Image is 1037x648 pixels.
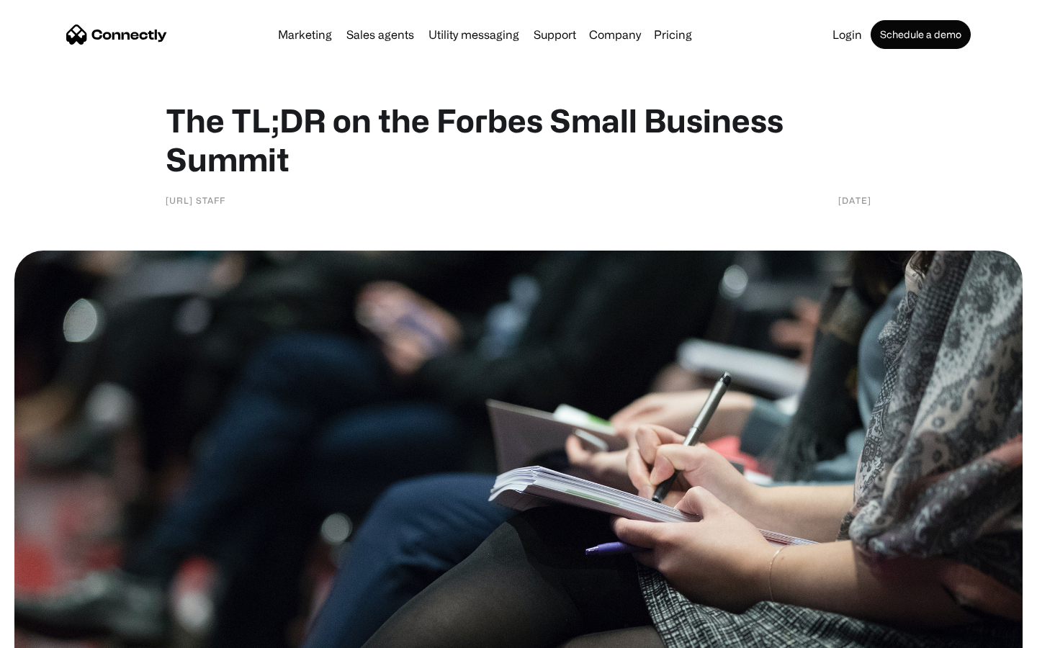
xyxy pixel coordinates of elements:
[166,193,225,207] div: [URL] Staff
[589,24,641,45] div: Company
[29,623,86,643] ul: Language list
[423,29,525,40] a: Utility messaging
[528,29,582,40] a: Support
[827,29,868,40] a: Login
[871,20,971,49] a: Schedule a demo
[272,29,338,40] a: Marketing
[14,623,86,643] aside: Language selected: English
[166,101,871,179] h1: The TL;DR on the Forbes Small Business Summit
[838,193,871,207] div: [DATE]
[341,29,420,40] a: Sales agents
[648,29,698,40] a: Pricing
